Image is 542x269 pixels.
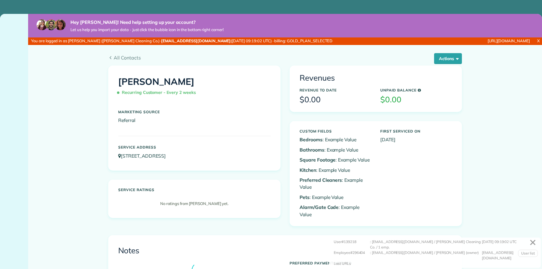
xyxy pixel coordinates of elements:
div: Employee#296404 [334,250,370,261]
b: Kitchen [300,167,316,173]
p: : Example Value [300,194,371,201]
b: Preferred Cleaners [300,177,342,183]
p: : Example Value [300,136,371,143]
h3: $0.00 [300,95,371,104]
div: : [EMAIL_ADDRESS][DOMAIN_NAME] / [PERSON_NAME] (owner) [370,250,482,261]
button: Actions [434,53,462,64]
b: Square Footage [300,157,336,163]
div: [DATE] 09:19:02 UTC [482,239,536,250]
h5: Service Address [118,145,271,149]
b: Pets [300,194,310,200]
a: ✕ [526,235,539,250]
h3: Revenues [300,74,452,82]
p: : Example Value [300,177,371,191]
h1: [PERSON_NAME] [118,77,271,98]
p: : Example Value [300,167,371,174]
strong: [EMAIL_ADDRESS][DOMAIN_NAME] [161,38,231,43]
p: : Example Value [300,156,371,163]
h3: Notes [118,246,452,255]
h5: First Serviced On [380,129,452,133]
h5: Marketing Source [118,110,271,114]
h5: Unpaid Balance [380,88,452,92]
span: Let us help you import your data - just click the bubble icon in the bottom right corner! [70,27,224,32]
a: [STREET_ADDRESS] [118,153,171,159]
strong: Hey [PERSON_NAME]! Need help setting up your account? [70,19,224,25]
img: jorge-587dff0eeaa6aab1f244e6dc62b8924c3b6ad411094392a53c71c6c4a576187d.jpg [46,19,57,30]
a: X [535,37,542,44]
h3: $0.00 [380,95,452,104]
span: Recurring Customer - Every 2 weeks [118,87,198,98]
a: [URL][DOMAIN_NAME] [488,38,530,43]
p: No ratings from [PERSON_NAME] yet. [121,201,268,207]
p: Referral [118,117,271,124]
div: You are logged in as [PERSON_NAME] ([PERSON_NAME] Cleaning Co.) · ([DATE] 09:19:02 UTC) · billing... [28,37,363,45]
div: : [EMAIL_ADDRESS][DOMAIN_NAME] / [PERSON_NAME] Cleaning Co. / 1 emp. [370,239,482,250]
span: All Contacts [114,54,462,61]
a: User list [518,250,538,257]
h5: Revenue to Date [300,88,371,92]
a: All Contacts [108,54,462,61]
div: Last URLs [334,261,351,266]
b: Bathrooms [300,147,324,153]
h5: Custom Fields [300,129,371,133]
b: Alarm/Gate Code [300,204,339,210]
p: : Example Value [300,146,371,153]
h5: Preferred Payment Method [290,261,452,265]
div: [EMAIL_ADDRESS][DOMAIN_NAME] [482,250,536,261]
div: User#139218 [334,239,370,250]
p: [DATE] [380,136,452,143]
p: : Example Value [300,204,371,218]
b: Bedrooms [300,136,323,143]
img: michelle-19f622bdf1676172e81f8f8fba1fb50e276960ebfe0243fe18214015130c80e4.jpg [55,19,66,30]
h5: Service ratings [118,188,271,192]
img: maria-72a9807cf96188c08ef61303f053569d2e2a8a1cde33d635c8a3ac13582a053d.jpg [37,19,47,30]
